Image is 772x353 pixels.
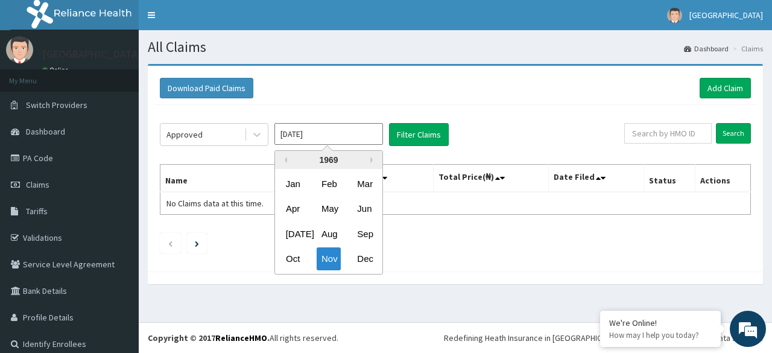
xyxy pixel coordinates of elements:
[609,330,712,340] p: How may I help you today?
[168,238,173,249] a: Previous page
[26,100,87,110] span: Switch Providers
[274,123,383,145] input: Select Month and Year
[281,223,305,245] div: Choose July 1969
[22,60,49,91] img: d_794563401_company_1708531726252_794563401
[684,43,729,54] a: Dashboard
[317,223,341,245] div: Choose August 1969
[139,322,772,353] footer: All rights reserved.
[26,206,48,217] span: Tariffs
[166,198,264,209] span: No Claims data at this time.
[352,198,376,220] div: Choose June 1969
[275,151,382,169] div: 1969
[42,66,71,74] a: Online
[352,248,376,270] div: Choose December 1969
[644,165,695,192] th: Status
[160,78,253,98] button: Download Paid Claims
[63,68,203,83] div: Chat with us now
[6,36,33,63] img: User Image
[433,165,548,192] th: Total Price(₦)
[215,332,267,343] a: RelianceHMO
[6,229,230,272] textarea: Type your message and hit 'Enter'
[444,332,763,344] div: Redefining Heath Insurance in [GEOGRAPHIC_DATA] using Telemedicine and Data Science!
[370,157,376,163] button: Next Year
[689,10,763,21] span: [GEOGRAPHIC_DATA]
[352,223,376,245] div: Choose September 1969
[281,248,305,270] div: Choose October 1969
[352,173,376,195] div: Choose March 1969
[281,173,305,195] div: Choose January 1969
[700,78,751,98] a: Add Claim
[70,102,166,224] span: We're online!
[281,157,287,163] button: Previous Year
[42,49,142,60] p: [GEOGRAPHIC_DATA]
[275,171,382,272] div: month 1969-11
[317,173,341,195] div: Choose February 1969
[317,198,341,220] div: Choose May 1969
[160,165,309,192] th: Name
[624,123,712,144] input: Search by HMO ID
[317,248,341,270] div: Choose November 1969
[548,165,644,192] th: Date Filed
[195,238,199,249] a: Next page
[695,165,750,192] th: Actions
[730,43,763,54] li: Claims
[26,179,49,190] span: Claims
[148,332,270,343] strong: Copyright © 2017 .
[389,123,449,146] button: Filter Claims
[26,126,65,137] span: Dashboard
[609,317,712,328] div: We're Online!
[281,198,305,220] div: Choose April 1969
[148,39,763,55] h1: All Claims
[716,123,751,144] input: Search
[667,8,682,23] img: User Image
[166,129,203,141] div: Approved
[198,6,227,35] div: Minimize live chat window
